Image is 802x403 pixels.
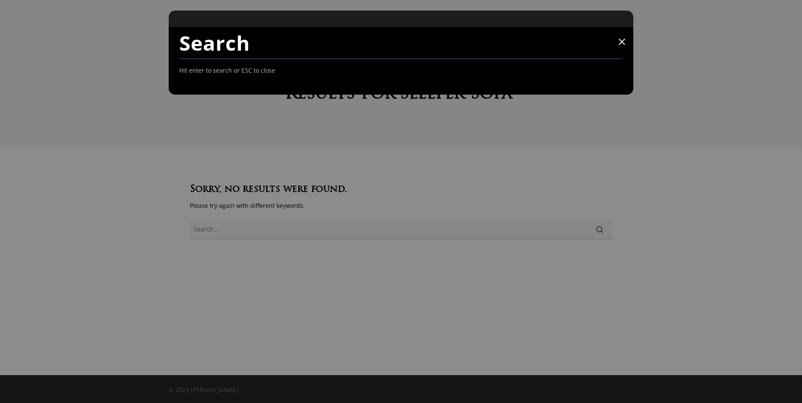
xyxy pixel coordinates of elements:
[190,220,613,240] input: Search for:
[169,385,357,395] p: © 2025 [PERSON_NAME].
[190,182,613,197] h3: Sorry, no results were found.
[179,65,275,76] span: Hit enter to search or ESC to close
[190,200,613,220] p: Please try again with different keywords.
[179,27,623,59] input: Search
